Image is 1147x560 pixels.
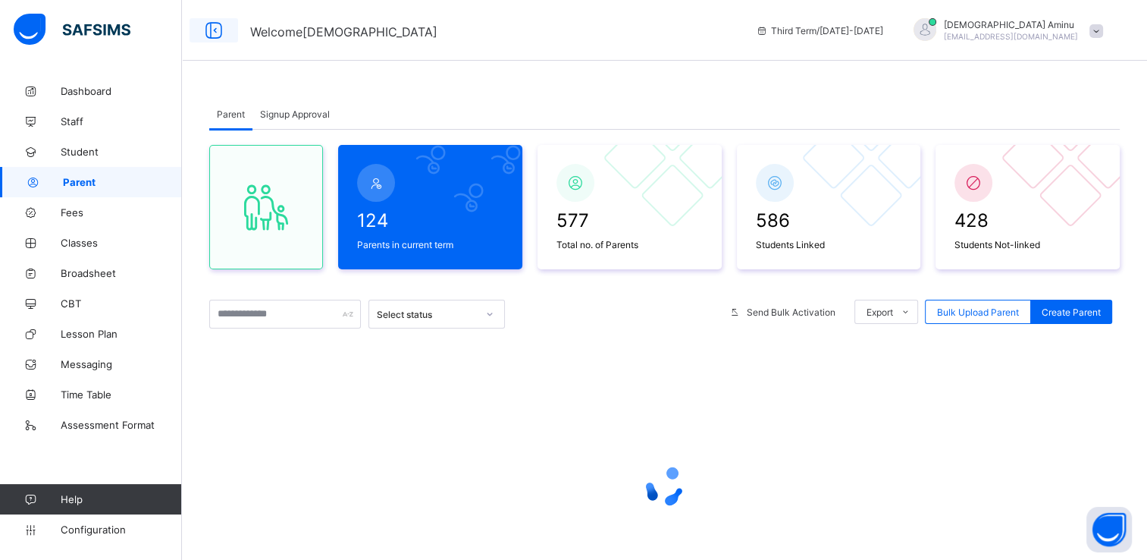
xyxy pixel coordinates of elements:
span: Export [867,307,893,318]
span: Signup Approval [260,109,330,120]
span: 586 [756,209,902,231]
span: Students Linked [756,239,902,250]
span: Welcome [DEMOGRAPHIC_DATA] [250,24,437,39]
div: Select status [377,309,477,320]
span: [DEMOGRAPHIC_DATA] Aminu [944,19,1078,30]
span: Dashboard [61,85,182,97]
span: Parent [217,109,245,120]
span: Total no. of Parents [556,239,703,250]
span: Parents in current term [357,239,503,250]
span: Staff [61,115,182,127]
span: 428 [954,209,1101,231]
span: Create Parent [1042,307,1101,318]
span: CBT [61,297,182,310]
span: Lesson Plan [61,328,182,340]
span: Classes [61,237,182,249]
div: HafsahAminu [898,18,1111,43]
span: Fees [61,206,182,219]
span: Help [61,493,181,505]
span: Bulk Upload Parent [937,307,1019,318]
span: [EMAIL_ADDRESS][DOMAIN_NAME] [944,32,1078,41]
span: Student [61,146,182,158]
span: Messaging [61,358,182,370]
button: Open asap [1086,507,1132,552]
span: Time Table [61,389,182,401]
span: session/term information [756,25,883,36]
span: Parent [63,176,182,188]
span: Broadsheet [61,267,182,279]
span: 577 [556,209,703,231]
span: Assessment Format [61,419,182,431]
img: safsims [14,14,130,46]
span: 124 [357,209,503,231]
span: Configuration [61,524,181,536]
span: Students Not-linked [954,239,1101,250]
span: Send Bulk Activation [747,307,835,318]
